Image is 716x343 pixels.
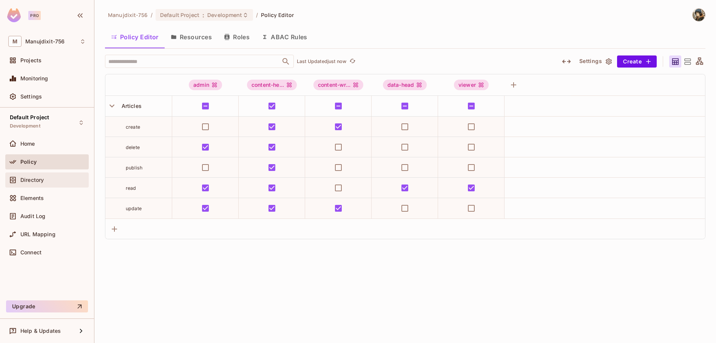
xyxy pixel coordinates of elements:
span: Audit Log [20,213,45,219]
span: Home [20,141,35,147]
span: Default Project [10,114,49,120]
span: Monitoring [20,75,48,82]
div: content-wr... [313,80,363,90]
div: data-head [383,80,427,90]
li: / [256,11,258,18]
span: Projects [20,57,42,63]
span: Elements [20,195,44,201]
span: Development [207,11,242,18]
span: content-writer [313,80,363,90]
span: content-head [247,80,297,90]
div: content-he... [247,80,297,90]
span: publish [126,165,142,171]
img: Manujdixit [693,9,705,21]
span: Help & Updates [20,328,61,334]
span: delete [126,145,140,150]
span: Settings [20,94,42,100]
button: Resources [165,28,218,46]
span: the active workspace [108,11,148,18]
span: Development [10,123,40,129]
li: / [151,11,153,18]
span: Default Project [160,11,199,18]
span: Directory [20,177,44,183]
div: Pro [28,11,41,20]
div: admin [189,80,222,90]
button: Roles [218,28,256,46]
span: URL Mapping [20,231,56,237]
span: Policy [20,159,37,165]
button: Upgrade [6,300,88,312]
button: Policy Editor [105,28,165,46]
span: Articles [119,103,142,109]
button: Settings [576,55,614,68]
button: ABAC Rules [256,28,313,46]
span: Connect [20,249,42,255]
div: viewer [454,80,489,90]
p: Last Updated just now [297,58,346,65]
span: read [126,185,136,191]
button: Create [617,55,657,68]
span: update [126,206,142,211]
img: SReyMgAAAABJRU5ErkJggg== [7,8,21,22]
button: Open [281,56,291,67]
span: Policy Editor [261,11,294,18]
span: create [126,124,140,130]
span: M [8,36,22,47]
span: Workspace: Manujdixit-756 [25,38,65,45]
button: refresh [348,57,357,66]
span: Click to refresh data [346,57,357,66]
span: refresh [349,58,356,65]
span: : [202,12,205,18]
